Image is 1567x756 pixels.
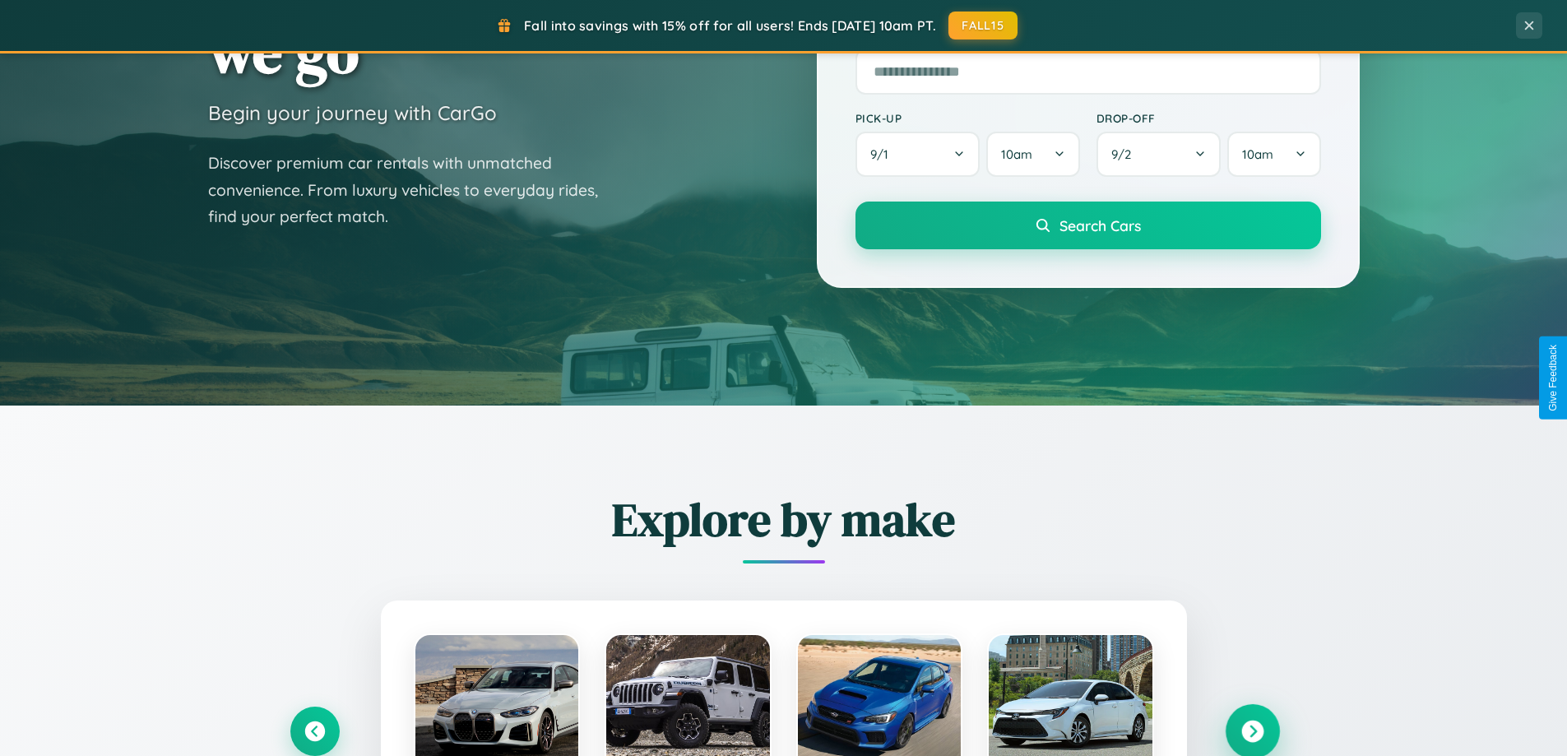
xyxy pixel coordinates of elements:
span: Search Cars [1059,216,1141,234]
p: Discover premium car rentals with unmatched convenience. From luxury vehicles to everyday rides, ... [208,150,619,230]
span: Fall into savings with 15% off for all users! Ends [DATE] 10am PT. [524,17,936,34]
button: 10am [986,132,1079,177]
button: 9/2 [1096,132,1222,177]
div: Give Feedback [1547,345,1559,411]
span: 9 / 2 [1111,146,1139,162]
button: 10am [1227,132,1320,177]
span: 9 / 1 [870,146,897,162]
button: 9/1 [855,132,981,177]
span: 10am [1242,146,1273,162]
label: Pick-up [855,111,1080,125]
button: Search Cars [855,202,1321,249]
h2: Explore by make [290,488,1277,551]
h3: Begin your journey with CarGo [208,100,497,125]
span: 10am [1001,146,1032,162]
label: Drop-off [1096,111,1321,125]
button: FALL15 [948,12,1018,39]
